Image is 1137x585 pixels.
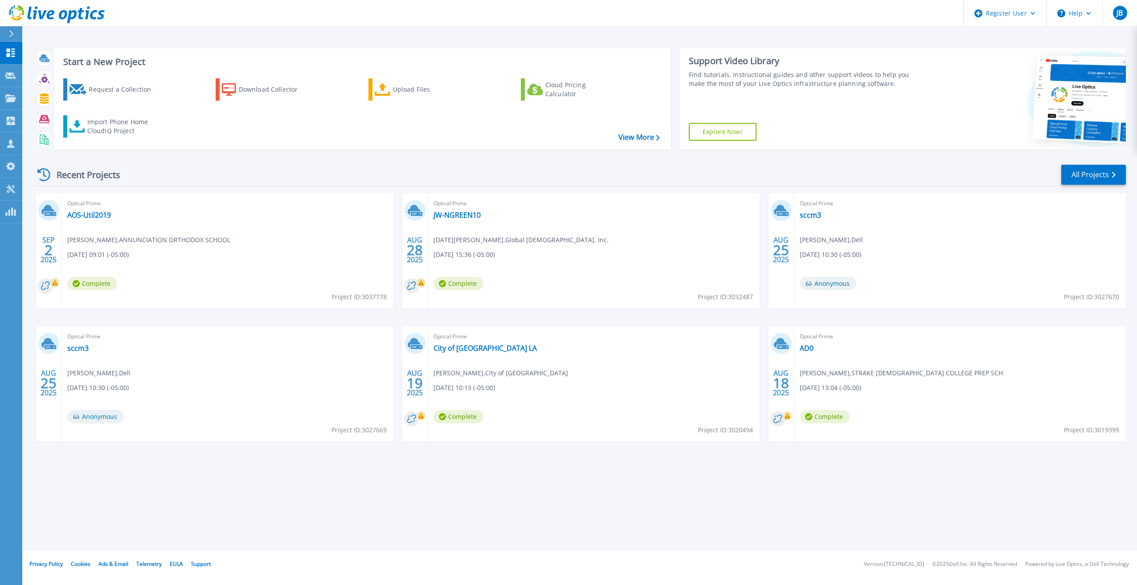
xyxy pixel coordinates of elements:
[800,368,1003,378] span: [PERSON_NAME] , STRAKE [DEMOGRAPHIC_DATA] COLLEGE PREP SCH
[407,246,423,254] span: 28
[1064,292,1119,302] span: Project ID: 3027670
[67,277,117,290] span: Complete
[393,81,464,98] div: Upload Files
[67,410,124,423] span: Anonymous
[407,379,423,387] span: 19
[406,367,423,399] div: AUG 2025
[773,379,789,387] span: 18
[216,78,315,101] a: Download Collector
[689,123,757,141] a: Explore Now!
[40,234,57,266] div: SEP 2025
[34,164,132,186] div: Recent Projects
[434,211,481,219] a: JW-NGREEN10
[1025,561,1129,567] li: Powered by Live Optics, a Dell Technology
[773,246,789,254] span: 25
[40,367,57,399] div: AUG 2025
[331,425,387,435] span: Project ID: 3027669
[29,560,63,568] a: Privacy Policy
[773,234,789,266] div: AUG 2025
[1117,9,1123,16] span: JB
[800,277,856,290] span: Anonymous
[63,78,163,101] a: Request a Collection
[434,199,754,208] span: Optical Prime
[67,250,129,260] span: [DATE] 09:01 (-05:00)
[932,561,1017,567] li: © 2025 Dell Inc. All Rights Reserved
[368,78,468,101] a: Upload Files
[800,211,821,219] a: sccm3
[89,81,160,98] div: Request a Collection
[434,277,483,290] span: Complete
[434,332,754,341] span: Optical Prime
[800,199,1121,208] span: Optical Prime
[45,246,53,254] span: 2
[434,250,495,260] span: [DATE] 15:36 (-05:00)
[864,561,924,567] li: Version: [TECHNICAL_ID]
[434,383,495,393] span: [DATE] 10:13 (-05:00)
[1061,165,1126,185] a: All Projects
[406,234,423,266] div: AUG 2025
[71,560,90,568] a: Cookies
[800,344,814,353] a: AD0
[136,560,162,568] a: Telemetry
[67,235,230,245] span: [PERSON_NAME] , ANNUNCIATION ORTHODOX SCHOOL
[800,332,1121,341] span: Optical Prime
[434,344,537,353] a: City of [GEOGRAPHIC_DATA] LA
[63,57,659,67] h3: Start a New Project
[67,344,89,353] a: sccm3
[698,425,753,435] span: Project ID: 3020494
[41,379,57,387] span: 25
[191,560,211,568] a: Support
[800,383,861,393] span: [DATE] 13:04 (-05:00)
[434,235,609,245] span: [DATE][PERSON_NAME] , Global [DEMOGRAPHIC_DATA], Inc.
[170,560,183,568] a: EULA
[618,133,660,142] a: View More
[800,250,861,260] span: [DATE] 10:30 (-05:00)
[545,81,617,98] div: Cloud Pricing Calculator
[521,78,620,101] a: Cloud Pricing Calculator
[434,410,483,423] span: Complete
[773,367,789,399] div: AUG 2025
[239,81,310,98] div: Download Collector
[67,332,388,341] span: Optical Prime
[67,211,111,219] a: AOS-Util2019
[67,368,131,378] span: [PERSON_NAME] , Dell
[434,368,568,378] span: [PERSON_NAME] , City of [GEOGRAPHIC_DATA]
[689,55,919,67] div: Support Video Library
[87,118,157,135] div: Import Phone Home CloudIQ Project
[67,383,129,393] span: [DATE] 10:30 (-05:00)
[98,560,128,568] a: Ads & Email
[331,292,387,302] span: Project ID: 3037778
[800,410,850,423] span: Complete
[689,70,919,88] div: Find tutorials, instructional guides and other support videos to help you make the most of your L...
[698,292,753,302] span: Project ID: 3032487
[1064,425,1119,435] span: Project ID: 3019399
[800,235,863,245] span: [PERSON_NAME] , Dell
[67,199,388,208] span: Optical Prime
